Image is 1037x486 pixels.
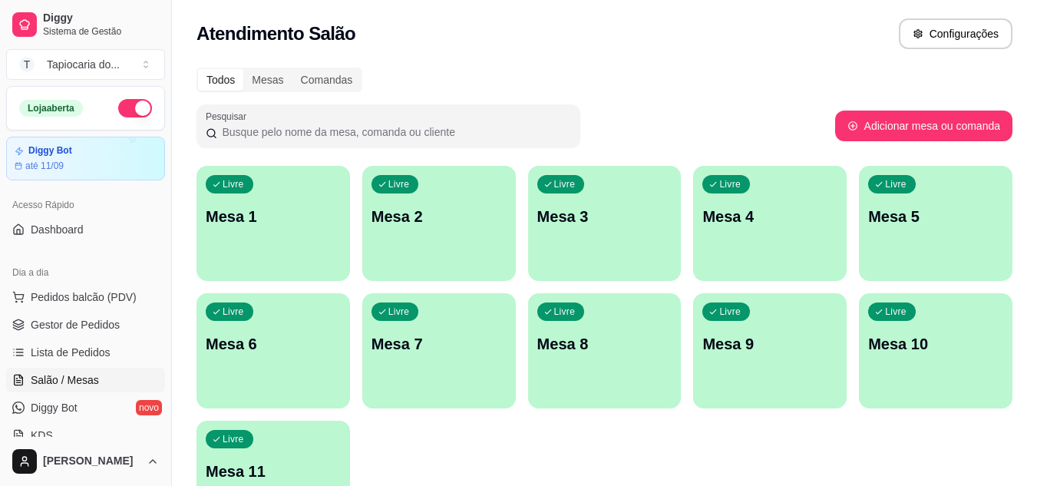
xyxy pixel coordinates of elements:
span: Lista de Pedidos [31,345,111,360]
p: Livre [719,306,741,318]
a: KDS [6,423,165,448]
button: LivreMesa 4 [693,166,847,281]
p: Mesa 3 [537,206,672,227]
button: LivreMesa 5 [859,166,1012,281]
div: Tapiocaria do ... [47,57,120,72]
button: Pedidos balcão (PDV) [6,285,165,309]
p: Mesa 7 [372,333,507,355]
p: Mesa 1 [206,206,341,227]
p: Mesa 11 [206,461,341,482]
article: até 11/09 [25,160,64,172]
button: LivreMesa 3 [528,166,682,281]
span: KDS [31,428,53,443]
p: Mesa 6 [206,333,341,355]
span: Sistema de Gestão [43,25,159,38]
span: [PERSON_NAME] [43,455,140,468]
span: Dashboard [31,222,84,237]
button: [PERSON_NAME] [6,443,165,480]
a: DiggySistema de Gestão [6,6,165,43]
button: Alterar Status [118,99,152,117]
a: Dashboard [6,217,165,242]
a: Gestor de Pedidos [6,312,165,337]
p: Mesa 4 [702,206,837,227]
p: Livre [719,178,741,190]
div: Comandas [292,69,362,91]
p: Livre [885,178,907,190]
label: Pesquisar [206,110,252,123]
div: Todos [198,69,243,91]
button: LivreMesa 9 [693,293,847,408]
p: Livre [554,306,576,318]
p: Mesa 9 [702,333,837,355]
span: Gestor de Pedidos [31,317,120,332]
p: Mesa 8 [537,333,672,355]
span: T [19,57,35,72]
p: Livre [223,433,244,445]
p: Mesa 2 [372,206,507,227]
span: Diggy [43,12,159,25]
button: Configurações [899,18,1012,49]
button: LivreMesa 10 [859,293,1012,408]
p: Livre [223,178,244,190]
span: Diggy Bot [31,400,78,415]
p: Livre [223,306,244,318]
p: Livre [554,178,576,190]
a: Salão / Mesas [6,368,165,392]
button: LivreMesa 2 [362,166,516,281]
button: Adicionar mesa ou comanda [835,111,1012,141]
p: Mesa 5 [868,206,1003,227]
button: LivreMesa 6 [197,293,350,408]
span: Salão / Mesas [31,372,99,388]
a: Lista de Pedidos [6,340,165,365]
p: Mesa 10 [868,333,1003,355]
div: Mesas [243,69,292,91]
button: LivreMesa 8 [528,293,682,408]
div: Loja aberta [19,100,83,117]
button: LivreMesa 1 [197,166,350,281]
span: Pedidos balcão (PDV) [31,289,137,305]
button: LivreMesa 7 [362,293,516,408]
button: Select a team [6,49,165,80]
p: Livre [885,306,907,318]
div: Dia a dia [6,260,165,285]
h2: Atendimento Salão [197,21,355,46]
div: Acesso Rápido [6,193,165,217]
article: Diggy Bot [28,145,72,157]
p: Livre [388,178,410,190]
input: Pesquisar [217,124,571,140]
p: Livre [388,306,410,318]
a: Diggy Botnovo [6,395,165,420]
a: Diggy Botaté 11/09 [6,137,165,180]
